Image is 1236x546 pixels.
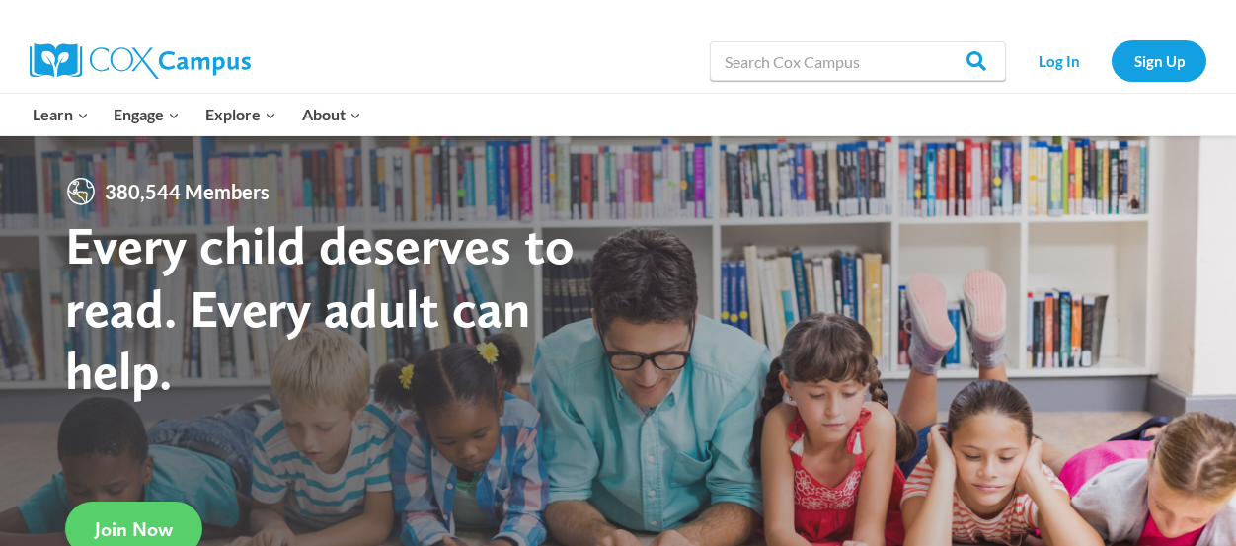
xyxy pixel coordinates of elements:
[95,517,173,541] span: Join Now
[710,41,1006,81] input: Search Cox Campus
[1016,40,1102,81] a: Log In
[30,43,251,79] img: Cox Campus
[114,102,180,127] span: Engage
[33,102,89,127] span: Learn
[1112,40,1206,81] a: Sign Up
[302,102,361,127] span: About
[20,94,373,135] nav: Primary Navigation
[205,102,276,127] span: Explore
[65,213,575,402] strong: Every child deserves to read. Every adult can help.
[97,176,277,207] span: 380,544 Members
[1016,40,1206,81] nav: Secondary Navigation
